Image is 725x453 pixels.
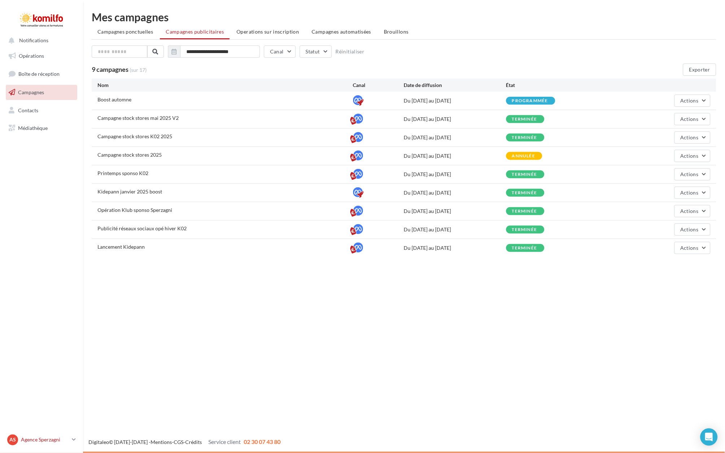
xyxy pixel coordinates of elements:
span: Campagnes [18,89,44,95]
span: Campagne stock stores K02 2025 [97,133,172,139]
a: Digitaleo [88,439,109,445]
div: annulée [512,154,535,158]
span: Actions [681,245,699,251]
span: Actions [681,190,699,196]
div: terminée [512,135,537,140]
a: Crédits [185,439,202,445]
span: Actions [681,153,699,159]
div: terminée [512,246,537,251]
span: (sur 17) [130,67,147,73]
span: Service client [208,439,241,445]
div: programmée [512,99,548,103]
div: Du [DATE] au [DATE] [404,134,506,141]
span: Boost automne [97,96,131,103]
div: terminée [512,117,537,122]
button: Actions [674,223,711,236]
div: Date de diffusion [404,82,506,89]
span: Printemps sponso K02 [97,170,148,176]
a: Boîte de réception [4,66,79,82]
div: Du [DATE] au [DATE] [404,208,506,215]
span: Campagne stock stores 2025 [97,152,162,158]
span: Contacts [18,107,38,113]
span: Campagnes ponctuelles [97,29,153,35]
span: Opération Klub sponso Sperzagni [97,207,172,213]
span: Lancement Kidepann [97,244,145,250]
div: Du [DATE] au [DATE] [404,116,506,123]
div: Du [DATE] au [DATE] [404,171,506,178]
span: Campagnes automatisées [312,29,372,35]
button: Actions [674,95,711,107]
span: Actions [681,208,699,214]
div: Du [DATE] au [DATE] [404,189,506,196]
div: terminée [512,227,537,232]
span: 9 campagnes [92,65,129,73]
button: Actions [674,242,711,254]
a: Campagnes [4,85,79,100]
span: Boîte de réception [18,71,60,77]
button: Exporter [683,64,716,76]
button: Canal [264,45,296,58]
div: Nom [97,82,353,89]
span: Publicité réseaux sociaux opé hiver K02 [97,225,187,231]
a: AS Agence Sperzagni [6,433,77,447]
span: 02 30 07 43 80 [244,439,281,445]
button: Actions [674,168,711,180]
span: © [DATE]-[DATE] - - - [88,439,281,445]
button: Réinitialiser [336,49,365,55]
div: terminée [512,172,537,177]
p: Agence Sperzagni [21,436,69,444]
span: Actions [681,116,699,122]
span: Actions [681,134,699,140]
span: Actions [681,226,699,232]
div: Du [DATE] au [DATE] [404,244,506,252]
span: Campagne stock stores mai 2025 V2 [97,115,179,121]
button: Actions [674,113,711,125]
span: Médiathèque [18,125,48,131]
span: Notifications [19,38,48,44]
div: Mes campagnes [92,12,716,22]
a: CGS [174,439,183,445]
a: Contacts [4,103,79,118]
span: Kidepann janvier 2025 boost [97,188,162,195]
button: Statut [300,45,332,58]
span: Actions [681,171,699,177]
span: Opérations [19,53,44,59]
button: Actions [674,131,711,144]
a: Opérations [4,48,79,64]
div: Canal [353,82,404,89]
a: Mentions [151,439,172,445]
div: Du [DATE] au [DATE] [404,226,506,233]
a: Médiathèque [4,121,79,136]
span: Operations sur inscription [236,29,299,35]
div: terminée [512,209,537,214]
span: Brouillons [384,29,409,35]
div: État [506,82,608,89]
div: Du [DATE] au [DATE] [404,152,506,160]
span: AS [9,436,16,444]
button: Actions [674,205,711,217]
div: terminée [512,191,537,195]
button: Actions [674,150,711,162]
span: Actions [681,97,699,104]
button: Actions [674,187,711,199]
div: Du [DATE] au [DATE] [404,97,506,104]
div: Open Intercom Messenger [700,428,718,446]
